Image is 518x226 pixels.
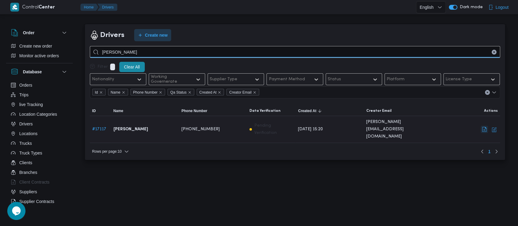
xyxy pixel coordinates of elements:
[253,91,256,94] button: Remove Creator Email from selection in this group
[229,89,251,96] span: Creator Email
[113,108,124,113] span: Name
[6,202,25,220] iframe: chat widget
[181,126,220,133] span: [PHONE_NUMBER]
[486,148,493,155] button: Page 1 of 1
[8,100,70,109] button: live Tracking
[8,197,70,206] button: Supplier Contracts
[188,91,191,94] button: Remove Qa Status from selection in this group
[8,119,70,129] button: Drivers
[90,106,111,116] button: ID
[366,118,429,140] span: [PERSON_NAME][EMAIL_ADDRESS][DOMAIN_NAME]
[317,108,322,113] svg: Sorted in descending order
[19,149,42,157] span: Truck Types
[197,89,224,95] span: Created At
[90,46,500,58] input: Search...
[95,89,98,96] span: Id
[97,65,108,69] p: Filter
[8,90,70,100] button: Trips
[39,5,55,10] b: Center
[6,41,73,63] div: Order
[486,1,511,13] button: Logout
[23,29,35,36] h3: Order
[19,140,32,147] span: Trucks
[269,77,305,82] div: Payment Method
[8,41,70,51] button: Create new order
[99,91,103,94] button: Remove Id from selection in this group
[8,129,70,138] button: Locations
[366,108,391,113] span: Creator Email
[97,4,117,11] button: Drivers
[210,77,237,82] div: Supplier Type
[130,89,165,95] span: Phone Number
[493,148,500,155] button: Next page
[110,64,115,70] p: 0
[19,188,37,195] span: Suppliers
[484,108,498,113] span: Actions
[19,120,33,128] span: Drivers
[134,29,171,41] button: Create new
[19,101,43,108] span: live Tracking
[8,138,70,148] button: Trucks
[181,108,207,113] span: Phone Number
[492,90,496,95] button: Open list of options
[298,108,316,113] span: Created At; Sorted in descending order
[92,108,96,113] span: ID
[296,106,364,116] button: Created AtSorted in descending order
[8,148,70,158] button: Truck Types
[492,50,496,55] button: Clear input
[19,91,29,98] span: Trips
[159,91,162,94] button: Remove Phone Number from selection in this group
[168,89,194,95] span: Qa Status
[8,187,70,197] button: Suppliers
[8,206,70,216] button: Devices
[8,168,70,177] button: Branches
[485,90,490,95] button: Clear input
[11,29,68,36] button: Order
[145,32,168,39] span: Create new
[92,148,122,155] span: Rows per page : 10
[23,68,42,75] h3: Database
[328,77,341,82] div: Status
[254,122,293,137] p: Pending Verification
[249,108,280,113] span: Data Verification
[8,80,70,90] button: Orders
[92,89,106,95] span: Id
[19,42,52,50] span: Create new order
[133,89,158,96] span: Phone Number
[19,159,32,166] span: Clients
[111,89,120,96] span: Name
[8,158,70,168] button: Clients
[170,89,186,96] span: Qa Status
[11,68,68,75] button: Database
[92,77,114,82] div: Nationality
[6,80,73,211] div: Database
[151,75,190,84] div: Working Governerate
[298,126,323,133] span: [DATE] 15:20
[8,109,70,119] button: Location Categories
[8,177,70,187] button: Client Contracts
[92,127,106,131] a: #17117
[479,148,486,155] button: Previous page
[80,4,99,11] button: Home
[19,111,57,118] span: Location Categories
[387,77,405,82] div: Platform
[457,5,483,10] span: Dark mode
[19,81,32,89] span: Orders
[8,51,70,61] button: Monitor active orders
[113,126,148,133] b: [PERSON_NAME]
[119,62,145,72] button: Clear All
[10,3,19,12] img: X8yXhbKr1z7QwAAAABJRU5ErkJggg==
[122,91,125,94] button: Remove Name from selection in this group
[19,169,37,176] span: Branches
[19,198,54,205] span: Supplier Contracts
[179,106,247,116] button: Phone Number
[19,130,38,137] span: Locations
[19,178,50,186] span: Client Contracts
[199,89,217,96] span: Created At
[108,89,128,95] span: Name
[90,148,131,155] button: Rows per page:10
[111,106,179,116] button: Name
[496,4,509,11] span: Logout
[218,91,221,94] button: Remove Created At from selection in this group
[445,77,472,82] div: License Type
